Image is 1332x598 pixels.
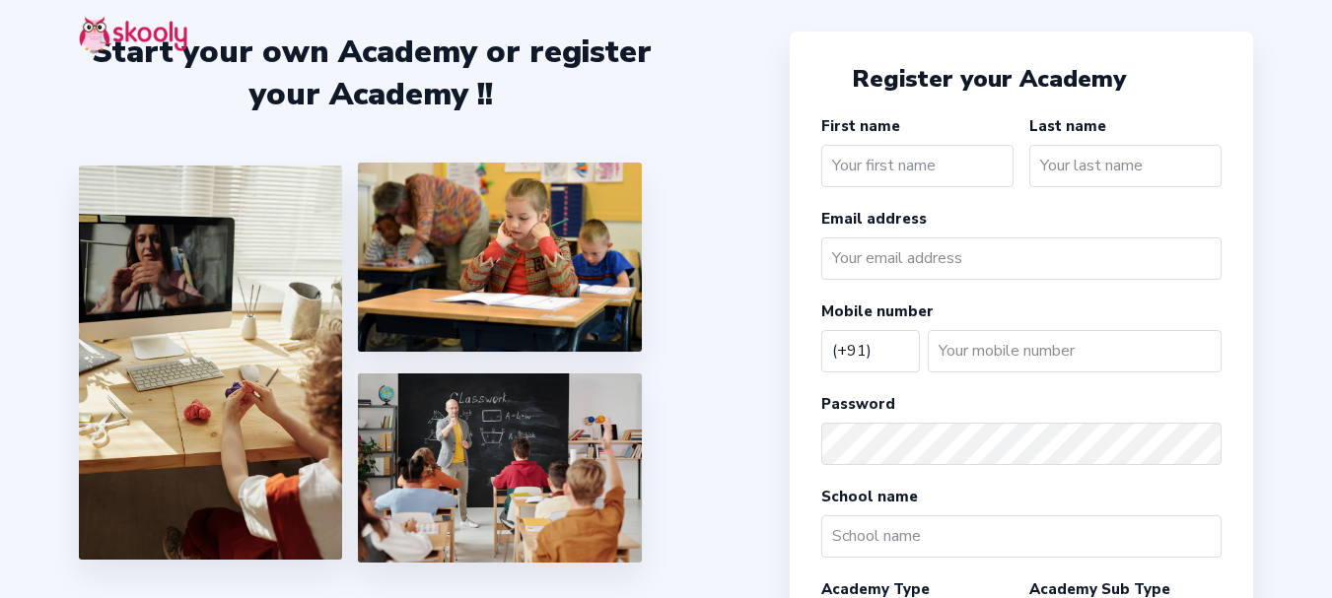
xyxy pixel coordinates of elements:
[821,487,918,506] label: School name
[79,16,187,54] img: skooly-logo.png
[821,301,934,321] label: Mobile number
[821,209,927,229] label: Email address
[1192,433,1213,454] ion-icon: eye outline
[821,394,895,414] label: Password
[852,63,1126,95] span: Register your Academy
[821,116,900,136] label: First name
[821,237,1222,280] input: Your email address
[821,515,1222,558] input: School name
[358,163,642,352] img: 4.png
[358,373,642,563] img: 5.png
[928,330,1222,372] input: Your mobile number
[1029,145,1222,187] input: Your last name
[1029,116,1106,136] label: Last name
[821,145,1014,187] input: Your first name
[79,166,342,560] img: 1.jpg
[1192,433,1222,454] button: eye outlineeye off outline
[821,68,843,90] button: arrow back outline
